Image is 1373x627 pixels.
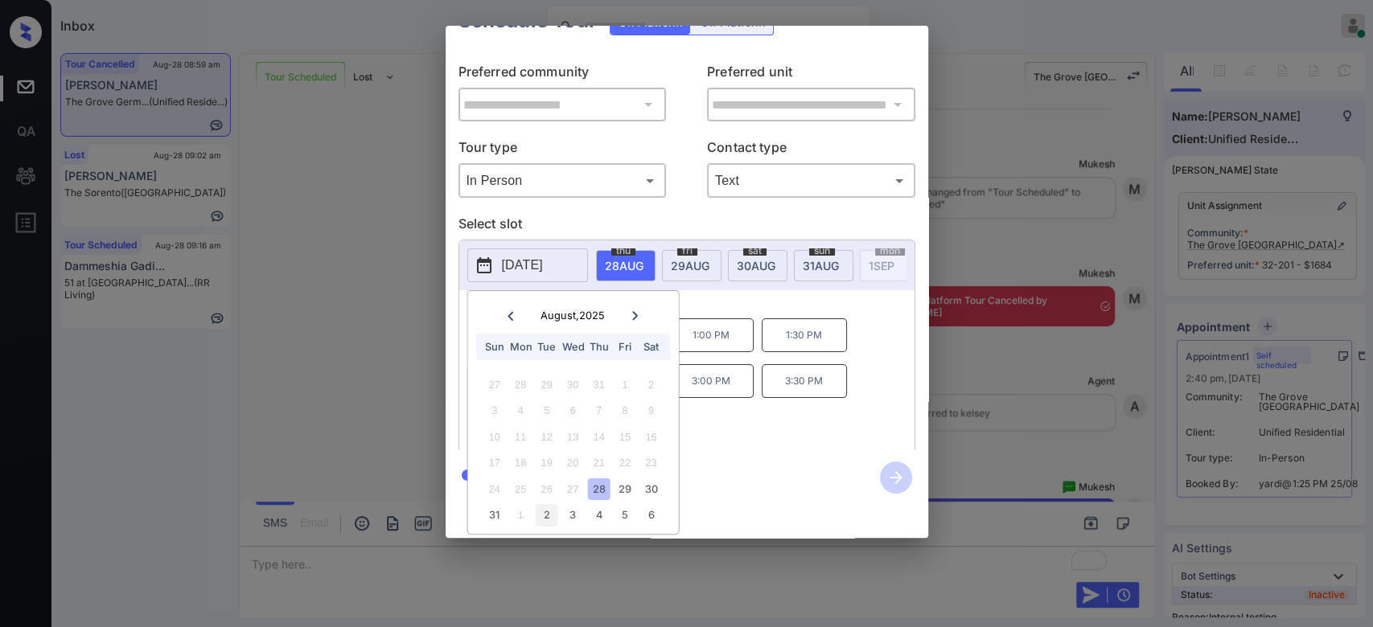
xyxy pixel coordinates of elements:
[615,336,636,358] div: Fri
[794,250,853,281] div: date-select
[483,336,505,358] div: Sun
[588,426,610,448] div: Not available Thursday, August 14th, 2025
[536,336,557,358] div: Tue
[803,259,839,273] span: 31 AUG
[743,246,767,256] span: sat
[510,426,532,448] div: Not available Monday, August 11th, 2025
[640,336,662,358] div: Sat
[611,246,635,256] span: thu
[640,426,662,448] div: Not available Saturday, August 16th, 2025
[510,374,532,395] div: Not available Monday, July 28th, 2025
[668,318,754,352] p: 1:00 PM
[510,400,532,421] div: Not available Monday, August 4th, 2025
[677,246,697,256] span: fri
[707,137,915,163] p: Contact type
[615,400,636,421] div: Not available Friday, August 8th, 2025
[541,309,605,322] div: August , 2025
[809,246,835,256] span: sun
[467,248,588,282] button: [DATE]
[662,250,721,281] div: date-select
[668,364,754,398] p: 3:00 PM
[502,256,543,275] p: [DATE]
[462,167,663,194] div: In Person
[588,374,610,395] div: Not available Thursday, July 31st, 2025
[562,336,584,358] div: Wed
[615,374,636,395] div: Not available Friday, August 1st, 2025
[510,336,532,358] div: Mon
[482,290,915,318] p: *Available time slots
[588,336,610,358] div: Thu
[483,400,505,421] div: Not available Sunday, August 3rd, 2025
[458,214,915,240] p: Select slot
[605,259,643,273] span: 28 AUG
[562,426,584,448] div: Not available Wednesday, August 13th, 2025
[728,250,787,281] div: date-select
[640,374,662,395] div: Not available Saturday, August 2nd, 2025
[536,400,557,421] div: Not available Tuesday, August 5th, 2025
[588,400,610,421] div: Not available Thursday, August 7th, 2025
[615,426,636,448] div: Not available Friday, August 15th, 2025
[762,318,847,352] p: 1:30 PM
[711,167,911,194] div: Text
[536,426,557,448] div: Not available Tuesday, August 12th, 2025
[562,400,584,421] div: Not available Wednesday, August 6th, 2025
[671,259,709,273] span: 29 AUG
[562,374,584,395] div: Not available Wednesday, July 30th, 2025
[473,371,673,528] div: month 2025-08
[640,400,662,421] div: Not available Saturday, August 9th, 2025
[737,259,775,273] span: 30 AUG
[458,137,667,163] p: Tour type
[707,62,915,88] p: Preferred unit
[536,374,557,395] div: Not available Tuesday, July 29th, 2025
[870,457,922,498] button: btn-next
[483,374,505,395] div: Not available Sunday, July 27th, 2025
[596,250,656,281] div: date-select
[762,364,847,398] p: 3:30 PM
[483,426,505,448] div: Not available Sunday, August 10th, 2025
[458,62,667,88] p: Preferred community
